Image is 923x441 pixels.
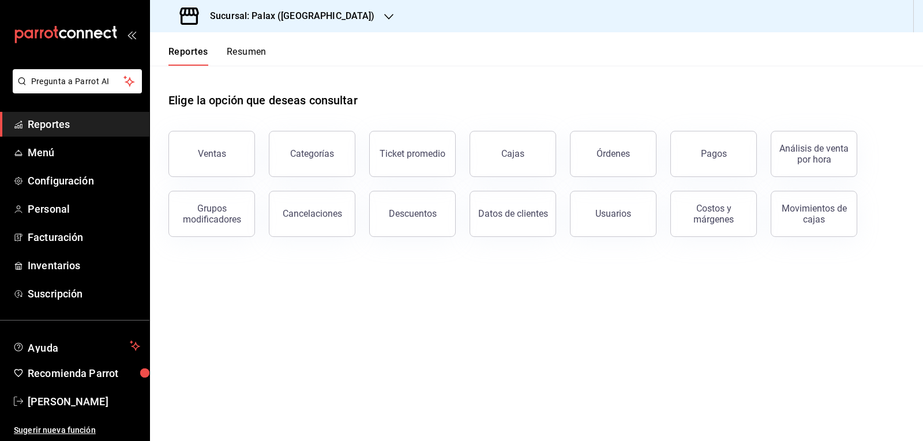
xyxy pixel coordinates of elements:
[771,131,857,177] button: Análisis de venta por hora
[227,46,267,66] button: Resumen
[28,173,140,189] span: Configuración
[778,143,850,165] div: Análisis de venta por hora
[201,9,375,23] h3: Sucursal: Palax ([GEOGRAPHIC_DATA])
[670,131,757,177] button: Pagos
[470,131,556,177] button: Cajas
[570,131,656,177] button: Órdenes
[168,191,255,237] button: Grupos modificadores
[168,46,208,66] button: Reportes
[596,148,630,159] div: Órdenes
[28,286,140,301] span: Suscripción
[269,191,355,237] button: Cancelaciones
[369,191,456,237] button: Descuentos
[595,208,631,219] div: Usuarios
[670,191,757,237] button: Costos y márgenes
[168,92,358,109] h1: Elige la opción que deseas consultar
[778,203,850,225] div: Movimientos de cajas
[771,191,857,237] button: Movimientos de cajas
[28,339,125,353] span: Ayuda
[28,145,140,160] span: Menú
[470,191,556,237] button: Datos de clientes
[28,365,140,381] span: Recomienda Parrot
[701,148,727,159] div: Pagos
[176,203,247,225] div: Grupos modificadores
[269,131,355,177] button: Categorías
[380,148,445,159] div: Ticket promedio
[198,148,226,159] div: Ventas
[127,30,136,39] button: open_drawer_menu
[570,191,656,237] button: Usuarios
[168,131,255,177] button: Ventas
[290,148,334,159] div: Categorías
[14,424,140,436] span: Sugerir nueva función
[678,203,749,225] div: Costos y márgenes
[28,116,140,132] span: Reportes
[28,258,140,273] span: Inventarios
[168,46,267,66] div: navigation tabs
[8,84,142,96] a: Pregunta a Parrot AI
[369,131,456,177] button: Ticket promedio
[501,148,524,159] div: Cajas
[389,208,437,219] div: Descuentos
[28,201,140,217] span: Personal
[31,76,124,88] span: Pregunta a Parrot AI
[478,208,548,219] div: Datos de clientes
[28,229,140,245] span: Facturación
[28,394,140,409] span: [PERSON_NAME]
[13,69,142,93] button: Pregunta a Parrot AI
[283,208,342,219] div: Cancelaciones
